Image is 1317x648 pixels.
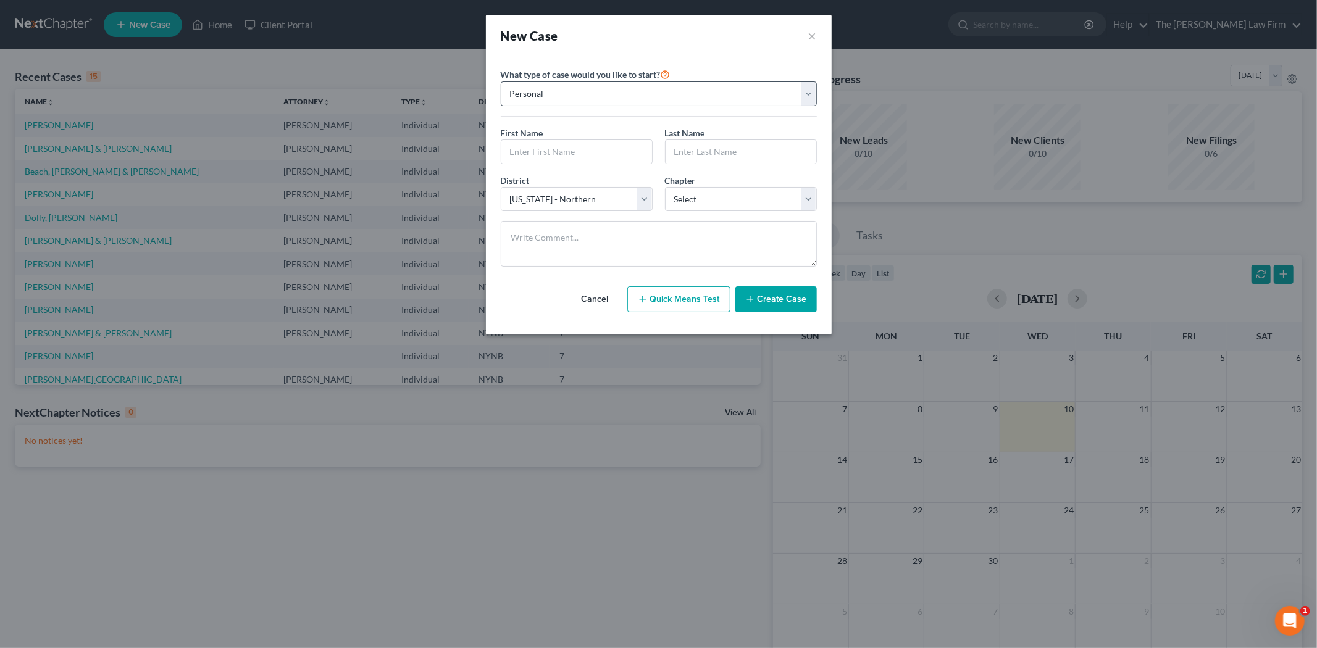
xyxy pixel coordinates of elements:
iframe: Intercom live chat [1275,606,1305,636]
button: Quick Means Test [627,286,730,312]
span: Last Name [665,128,705,138]
button: Cancel [568,287,622,312]
span: District [501,175,530,186]
label: What type of case would you like to start? [501,67,671,81]
span: 1 [1300,606,1310,616]
span: First Name [501,128,543,138]
input: Enter First Name [501,140,652,164]
button: × [808,27,817,44]
strong: New Case [501,28,558,43]
span: Chapter [665,175,696,186]
input: Enter Last Name [666,140,816,164]
button: Create Case [735,286,817,312]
